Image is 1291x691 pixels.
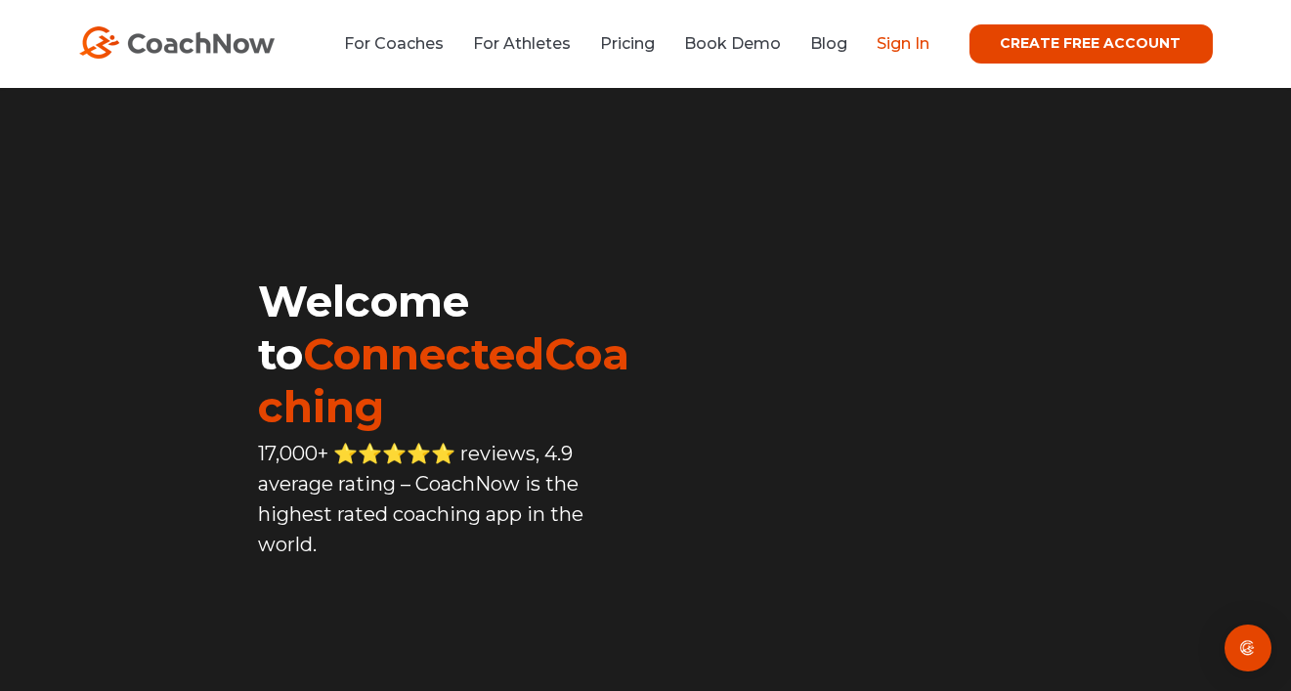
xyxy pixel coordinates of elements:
span: ConnectedCoaching [258,327,629,433]
a: Blog [811,34,848,53]
iframe: Embedded CTA [258,602,645,661]
a: Book Demo [685,34,782,53]
span: 17,000+ ⭐️⭐️⭐️⭐️⭐️ reviews, 4.9 average rating – CoachNow is the highest rated coaching app in th... [258,442,583,556]
img: CoachNow Logo [79,26,275,59]
a: CREATE FREE ACCOUNT [969,24,1213,64]
a: Pricing [601,34,656,53]
a: Sign In [878,34,930,53]
h1: Welcome to [258,275,645,433]
a: For Coaches [345,34,445,53]
div: Open Intercom Messenger [1225,625,1271,671]
a: For Athletes [474,34,572,53]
